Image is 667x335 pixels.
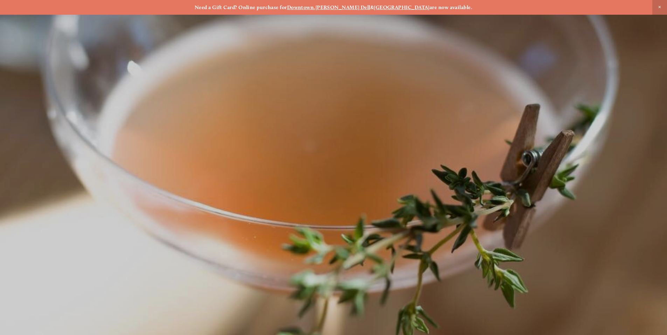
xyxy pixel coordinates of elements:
[430,4,472,11] strong: are now available.
[374,4,430,11] a: [GEOGRAPHIC_DATA]
[287,4,314,11] a: Downtown
[315,4,370,11] a: [PERSON_NAME] Dell
[195,4,287,11] strong: Need a Gift Card? Online purchase for
[314,4,315,11] strong: ,
[370,4,374,11] strong: &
